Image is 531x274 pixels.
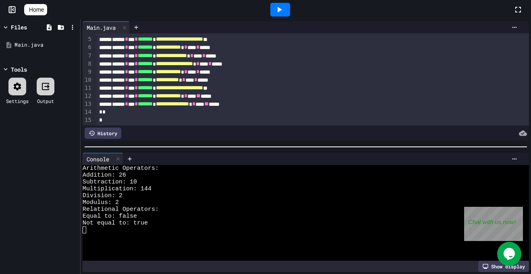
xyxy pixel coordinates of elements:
span: Multiplication: 144 [83,185,151,192]
div: 12 [83,92,93,100]
div: Console [83,155,113,163]
span: Division: 2 [83,192,122,199]
div: History [85,128,121,139]
iframe: chat widget [497,242,523,266]
div: 7 [83,52,93,60]
div: Settings [6,97,29,105]
div: 6 [83,43,93,52]
div: Output [37,97,54,105]
span: Subtraction: 10 [83,179,137,185]
div: Main.java [15,41,77,49]
div: 5 [83,35,93,43]
div: Console [83,153,123,165]
div: 9 [83,68,93,76]
iframe: chat widget [464,207,523,241]
div: 13 [83,100,93,108]
div: 11 [83,84,93,92]
a: Home [24,4,47,15]
span: Home [29,6,44,14]
span: Addition: 26 [83,172,126,179]
span: Arithmetic Operators: [83,165,159,172]
div: 10 [83,76,93,84]
span: Equal to: false [83,213,137,220]
div: Files [11,23,27,31]
div: 15 [83,116,93,124]
div: Tools [11,65,27,74]
div: Main.java [83,21,130,33]
div: 14 [83,108,93,116]
div: Main.java [83,23,120,32]
div: 8 [83,60,93,68]
div: Show display [478,261,529,272]
span: Modulus: 2 [83,199,119,206]
span: Not equal to: true [83,220,148,227]
span: Relational Operators: [83,206,159,213]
